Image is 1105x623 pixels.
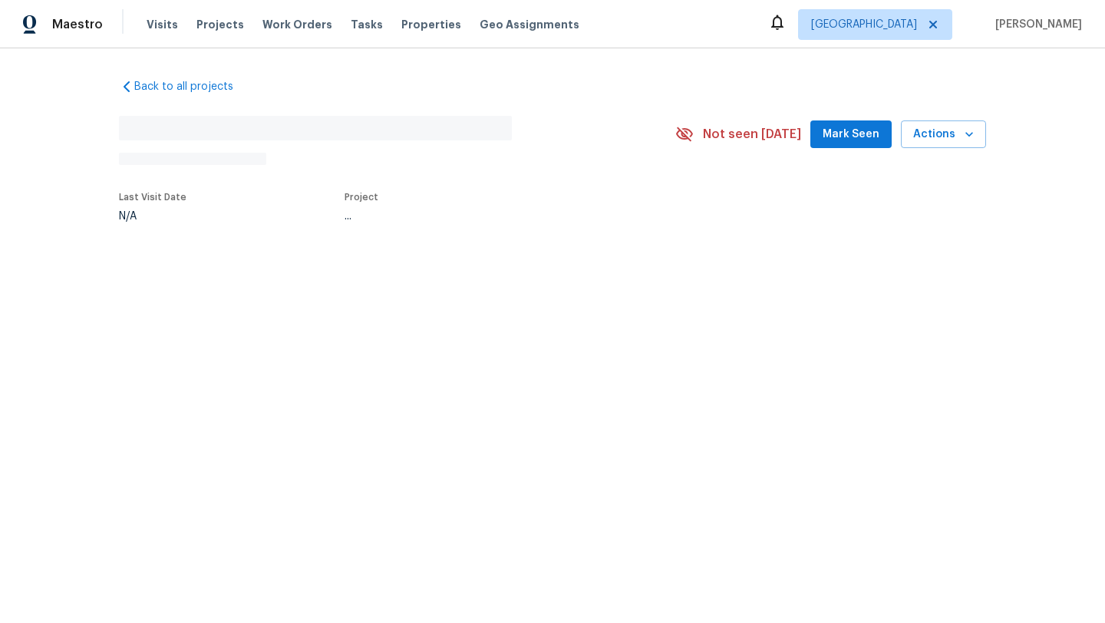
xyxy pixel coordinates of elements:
[989,17,1082,32] span: [PERSON_NAME]
[52,17,103,32] span: Maestro
[119,79,266,94] a: Back to all projects
[823,125,879,144] span: Mark Seen
[811,17,917,32] span: [GEOGRAPHIC_DATA]
[901,120,986,149] button: Actions
[810,120,892,149] button: Mark Seen
[913,125,974,144] span: Actions
[262,17,332,32] span: Work Orders
[401,17,461,32] span: Properties
[147,17,178,32] span: Visits
[345,211,639,222] div: ...
[345,193,378,202] span: Project
[196,17,244,32] span: Projects
[480,17,579,32] span: Geo Assignments
[703,127,801,142] span: Not seen [DATE]
[119,211,186,222] div: N/A
[119,193,186,202] span: Last Visit Date
[351,19,383,30] span: Tasks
